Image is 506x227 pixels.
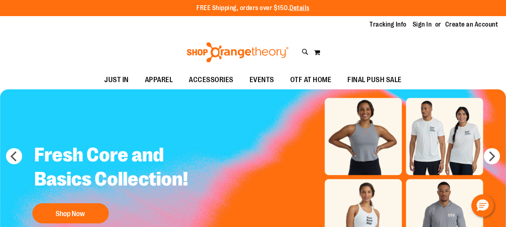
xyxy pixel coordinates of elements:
span: APPAREL [145,71,173,89]
button: next [484,148,500,164]
a: APPAREL [137,71,181,89]
button: Hello, have a question? Let’s chat. [471,194,494,217]
a: ACCESSORIES [181,71,242,89]
a: FINAL PUSH SALE [339,71,410,89]
span: ACCESSORIES [189,71,233,89]
a: Tracking Info [370,20,407,29]
button: Shop Now [32,203,109,223]
img: Shop Orangetheory [186,42,290,62]
a: Sign In [413,20,432,29]
span: FINAL PUSH SALE [347,71,402,89]
a: Details [289,4,310,12]
a: OTF AT HOME [282,71,340,89]
span: EVENTS [250,71,274,89]
button: prev [6,148,22,164]
a: EVENTS [242,71,282,89]
h2: Fresh Core and Basics Collection! [28,137,205,199]
span: JUST IN [104,71,129,89]
p: FREE Shipping, orders over $150. [196,4,310,13]
a: Create an Account [445,20,498,29]
a: JUST IN [96,71,137,89]
span: OTF AT HOME [290,71,332,89]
